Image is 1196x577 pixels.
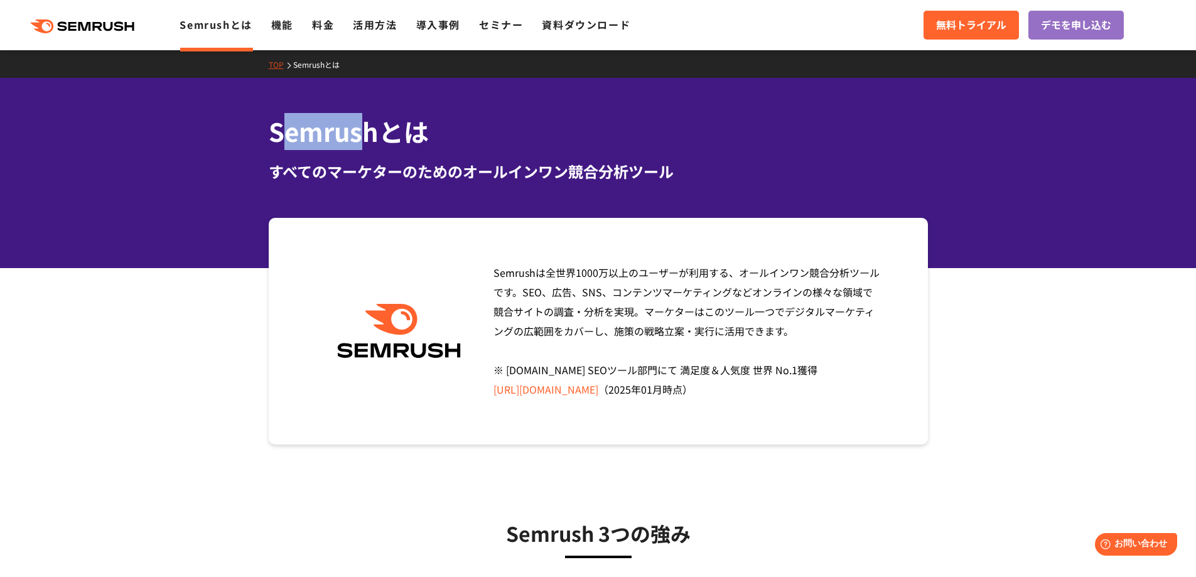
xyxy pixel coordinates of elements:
[924,11,1019,40] a: 無料トライアル
[300,517,897,549] h3: Semrush 3つの強み
[180,17,252,32] a: Semrushとは
[493,265,880,397] span: Semrushは全世界1000万以上のユーザーが利用する、オールインワン競合分析ツールです。SEO、広告、SNS、コンテンツマーケティングなどオンラインの様々な領域で競合サイトの調査・分析を実現...
[269,59,293,70] a: TOP
[1041,17,1111,33] span: デモを申し込む
[271,17,293,32] a: 機能
[293,59,349,70] a: Semrushとは
[542,17,630,32] a: 資料ダウンロード
[493,382,598,397] a: [URL][DOMAIN_NAME]
[269,113,928,150] h1: Semrushとは
[936,17,1006,33] span: 無料トライアル
[1084,528,1182,563] iframe: Help widget launcher
[479,17,523,32] a: セミナー
[353,17,397,32] a: 活用方法
[269,160,928,183] div: すべてのマーケターのためのオールインワン競合分析ツール
[416,17,460,32] a: 導入事例
[1028,11,1124,40] a: デモを申し込む
[312,17,334,32] a: 料金
[331,304,467,359] img: Semrush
